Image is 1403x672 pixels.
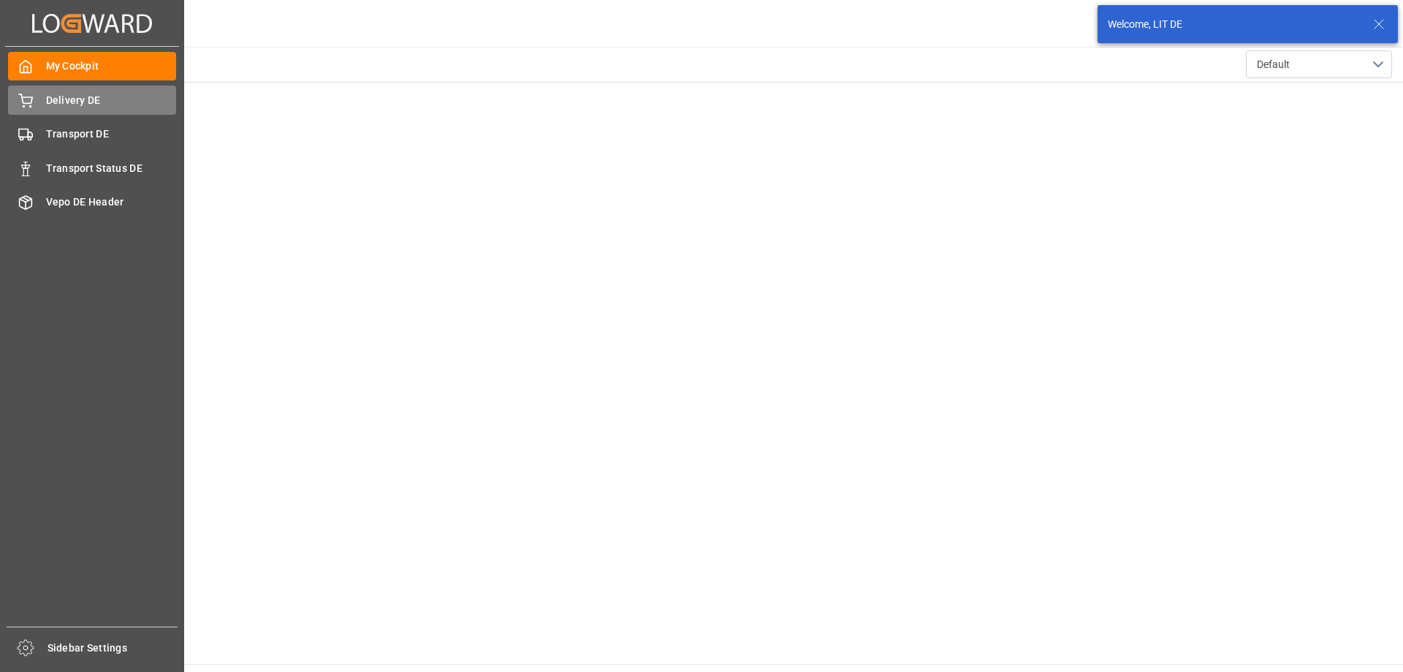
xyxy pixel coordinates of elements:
span: Delivery DE [46,93,177,108]
a: Transport DE [8,120,176,148]
div: Welcome, LIT DE [1108,17,1359,32]
button: open menu [1246,50,1392,78]
span: My Cockpit [46,58,177,74]
a: My Cockpit [8,52,176,80]
a: Transport Status DE [8,154,176,182]
a: Delivery DE [8,86,176,114]
span: Transport DE [46,127,177,142]
span: Default [1257,57,1290,72]
span: Sidebar Settings [47,641,178,656]
span: Vepo DE Header [46,195,177,210]
a: Vepo DE Header [8,188,176,216]
span: Transport Status DE [46,161,177,176]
